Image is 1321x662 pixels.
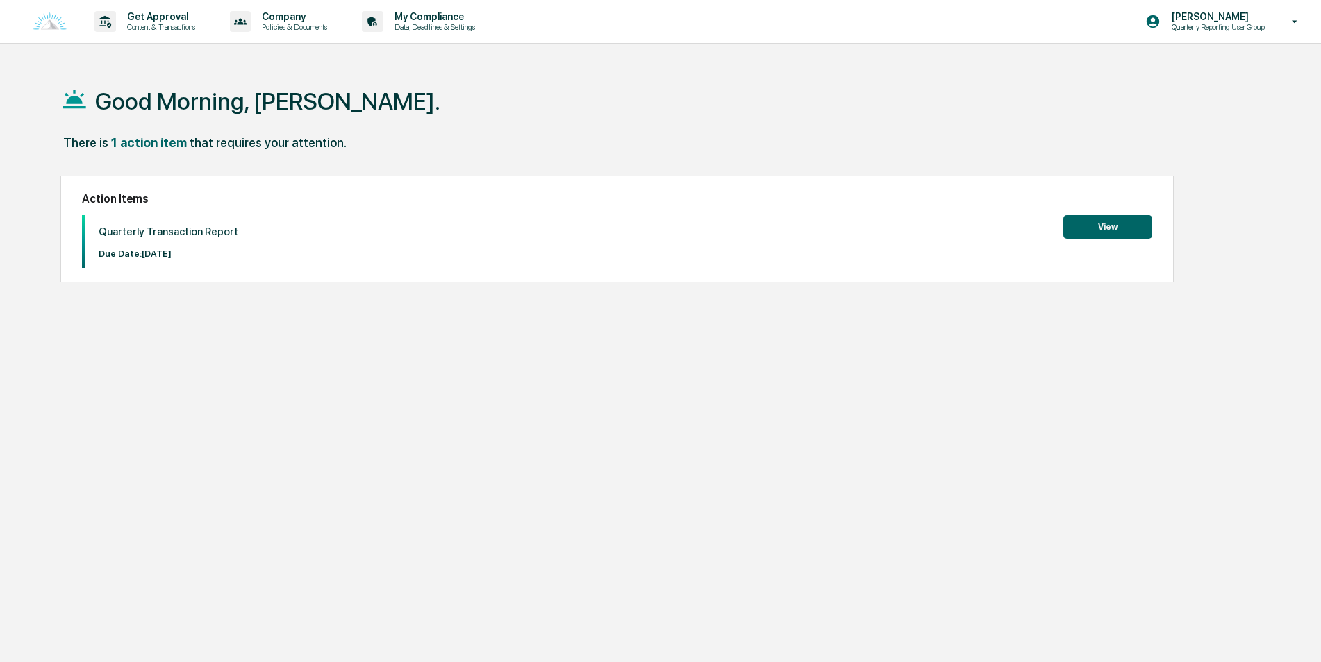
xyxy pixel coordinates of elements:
[1063,215,1152,239] button: View
[1063,219,1152,232] a: View
[116,22,202,32] p: Content & Transactions
[33,12,67,31] img: logo
[95,87,440,115] h1: Good Morning, [PERSON_NAME].
[1161,11,1272,22] p: [PERSON_NAME]
[99,248,238,259] p: Due Date: [DATE]
[383,22,482,32] p: Data, Deadlines & Settings
[111,135,187,150] div: 1 action item
[1161,22,1272,32] p: Quarterly Reporting User Group
[82,192,1152,205] h2: Action Items
[383,11,482,22] p: My Compliance
[190,135,347,150] div: that requires your attention.
[251,11,334,22] p: Company
[63,135,108,150] div: There is
[99,226,238,238] p: Quarterly Transaction Report
[116,11,202,22] p: Get Approval
[251,22,334,32] p: Policies & Documents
